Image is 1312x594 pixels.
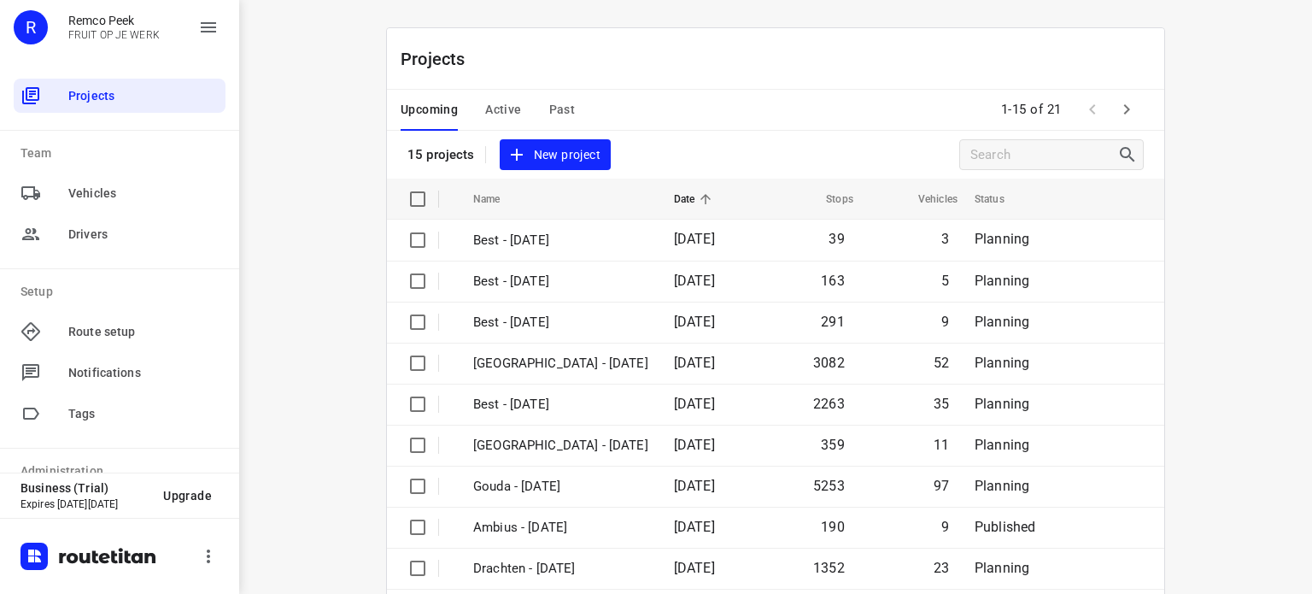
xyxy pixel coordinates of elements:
span: 3 [941,231,949,247]
span: [DATE] [674,560,715,576]
span: 97 [934,478,949,494]
p: Best - Monday [473,395,648,415]
span: 52 [934,355,949,371]
span: [DATE] [674,231,715,247]
span: 359 [821,437,845,453]
span: Planning [975,355,1029,371]
span: 9 [941,519,949,535]
p: Ambius - Monday [473,518,648,538]
span: Notifications [68,364,219,382]
span: Planning [975,437,1029,453]
span: [DATE] [674,519,715,535]
p: Expires [DATE][DATE] [20,498,149,510]
button: New project [500,139,611,171]
span: 3082 [813,355,845,371]
span: New project [510,144,600,166]
p: Remco Peek [68,14,160,27]
span: Planning [975,478,1029,494]
div: Projects [14,79,225,113]
span: Drivers [68,226,219,244]
p: Drachten - Monday [473,559,648,579]
p: Antwerpen - Monday [473,436,648,456]
p: Team [20,144,225,162]
span: 11 [934,437,949,453]
div: Search [1117,144,1143,165]
span: Date [674,189,717,209]
input: Search projects [970,142,1117,168]
span: Active [485,99,521,121]
div: Route setup [14,315,225,349]
span: Previous Page [1075,92,1110,126]
span: Vehicles [68,185,219,203]
span: Name [473,189,523,209]
span: 163 [821,273,845,289]
p: Zwolle - Monday [473,354,648,373]
div: Drivers [14,217,225,251]
span: 5253 [813,478,845,494]
span: 23 [934,560,949,576]
span: 2263 [813,396,845,412]
span: [DATE] [674,396,715,412]
span: 190 [821,519,845,535]
span: 1-15 of 21 [994,91,1069,128]
span: Projects [68,87,219,105]
button: Upgrade [149,480,225,511]
p: Projects [401,46,479,72]
p: FRUIT OP JE WERK [68,29,160,41]
span: 1352 [813,560,845,576]
p: Best - Friday [473,231,648,250]
span: Next Page [1110,92,1144,126]
p: Gouda - Monday [473,477,648,497]
p: Best - Thursday [473,272,648,291]
span: 5 [941,273,949,289]
p: Best - Tuesday [473,313,648,332]
span: Status [975,189,1027,209]
span: Vehicles [896,189,958,209]
span: 35 [934,396,949,412]
span: Planning [975,231,1029,247]
div: Vehicles [14,176,225,210]
span: [DATE] [674,437,715,453]
div: R [14,10,48,44]
p: Administration [20,462,225,480]
span: [DATE] [674,355,715,371]
span: Past [549,99,576,121]
span: Planning [975,560,1029,576]
p: Setup [20,283,225,301]
span: [DATE] [674,478,715,494]
span: Route setup [68,323,219,341]
span: Published [975,519,1036,535]
span: 291 [821,314,845,330]
p: Business (Trial) [20,481,149,495]
span: Stops [804,189,853,209]
span: Planning [975,396,1029,412]
span: [DATE] [674,314,715,330]
span: Planning [975,273,1029,289]
span: Tags [68,405,219,423]
span: Upcoming [401,99,458,121]
div: Notifications [14,356,225,390]
span: Upgrade [163,489,212,503]
div: Tags [14,397,225,431]
span: 39 [829,231,844,247]
span: 9 [941,314,949,330]
span: Planning [975,314,1029,330]
span: [DATE] [674,273,715,289]
p: 15 projects [407,147,475,162]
